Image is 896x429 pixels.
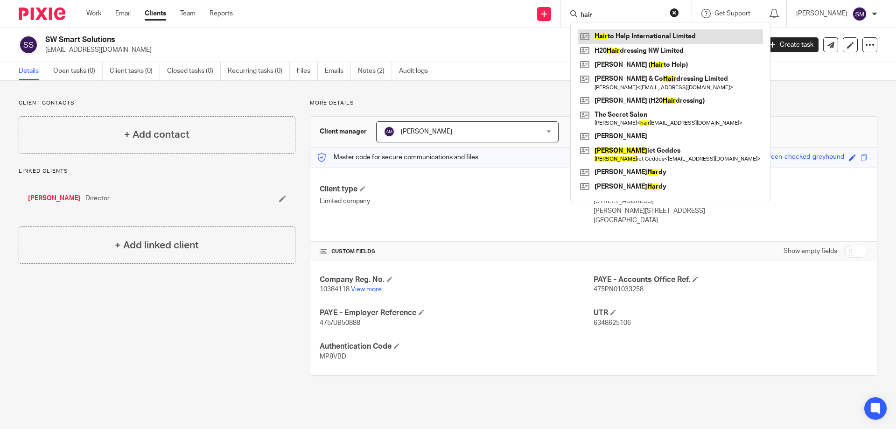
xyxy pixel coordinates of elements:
[399,62,435,80] a: Audit logs
[320,353,346,360] span: MP8VBD
[594,286,644,293] span: 475PN01033258
[320,286,350,293] span: 10384118
[228,62,290,80] a: Recurring tasks (0)
[167,62,221,80] a: Closed tasks (0)
[19,168,295,175] p: Linked clients
[796,9,847,18] p: [PERSON_NAME]
[320,308,594,318] h4: PAYE - Employer Reference
[19,62,46,80] a: Details
[53,62,103,80] a: Open tasks (0)
[320,320,360,326] span: 475/UB50888
[852,7,867,21] img: svg%3E
[145,9,166,18] a: Clients
[764,37,819,52] a: Create task
[124,127,189,142] h4: + Add contact
[358,62,392,80] a: Notes (2)
[320,197,594,206] p: Limited company
[594,206,868,216] p: [PERSON_NAME][STREET_ADDRESS]
[594,275,868,285] h4: PAYE - Accounts Office Ref.
[110,62,160,80] a: Client tasks (0)
[310,99,877,107] p: More details
[320,275,594,285] h4: Company Reg. No.
[594,216,868,225] p: [GEOGRAPHIC_DATA]
[115,9,131,18] a: Email
[45,45,750,55] p: [EMAIL_ADDRESS][DOMAIN_NAME]
[594,320,631,326] span: 6348625106
[115,238,199,253] h4: + Add linked client
[19,99,295,107] p: Client contacts
[351,286,382,293] a: View more
[210,9,233,18] a: Reports
[594,197,868,206] p: [STREET_ADDRESS]
[594,308,868,318] h4: UTR
[401,128,452,135] span: [PERSON_NAME]
[19,35,38,55] img: svg%3E
[320,184,594,194] h4: Client type
[297,62,318,80] a: Files
[19,7,65,20] img: Pixie
[384,126,395,137] img: svg%3E
[180,9,196,18] a: Team
[317,153,478,162] p: Master code for secure communications and files
[784,246,837,256] label: Show empty fields
[85,194,110,203] span: Director
[320,127,367,136] h3: Client manager
[714,10,750,17] span: Get Support
[28,194,81,203] a: [PERSON_NAME]
[320,248,594,255] h4: CUSTOM FIELDS
[670,8,679,17] button: Clear
[580,11,664,20] input: Search
[86,9,101,18] a: Work
[722,152,844,163] div: old-fashioned-green-checked-greyhound
[45,35,609,45] h2: SW Smart Solutions
[325,62,351,80] a: Emails
[320,342,594,352] h4: Authentication Code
